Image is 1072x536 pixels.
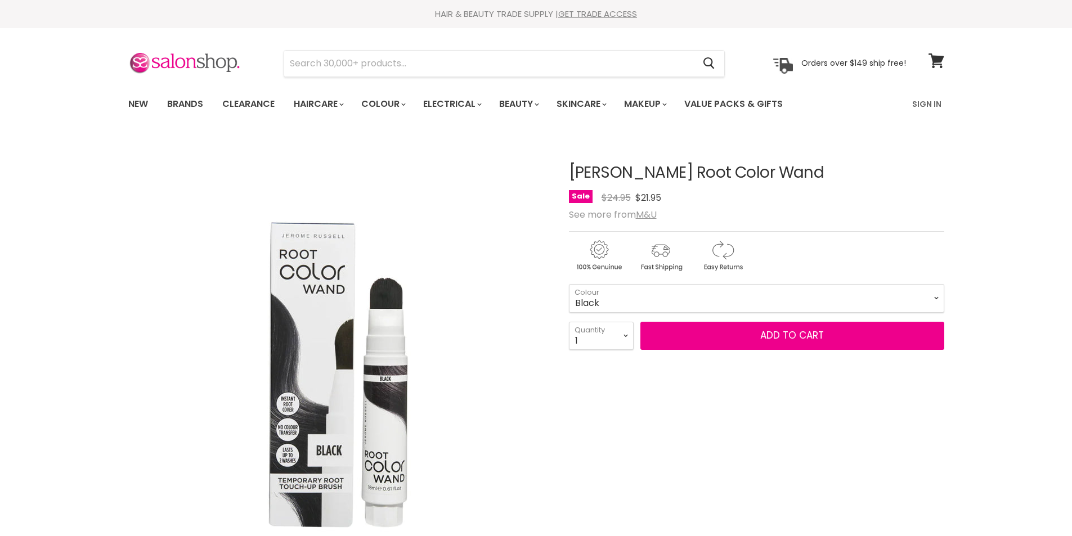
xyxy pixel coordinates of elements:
[284,51,694,76] input: Search
[635,191,661,204] span: $21.95
[569,322,634,350] select: Quantity
[548,92,613,116] a: Skincare
[285,92,351,116] a: Haircare
[558,8,637,20] a: GET TRADE ACCESS
[214,92,283,116] a: Clearance
[491,92,546,116] a: Beauty
[801,58,906,68] p: Orders over $149 ship free!
[120,92,156,116] a: New
[353,92,412,116] a: Colour
[120,88,849,120] ul: Main menu
[616,92,674,116] a: Makeup
[159,92,212,116] a: Brands
[114,88,958,120] nav: Main
[569,208,657,221] span: See more from
[114,8,958,20] div: HAIR & BEAUTY TRADE SUPPLY |
[694,51,724,76] button: Search
[693,238,752,273] img: returns.gif
[640,322,944,350] button: Add to cart
[415,92,488,116] a: Electrical
[905,92,948,116] a: Sign In
[636,208,657,221] a: M&U
[569,238,629,273] img: genuine.gif
[602,191,631,204] span: $24.95
[569,190,593,203] span: Sale
[676,92,791,116] a: Value Packs & Gifts
[760,328,824,342] span: Add to cart
[284,50,725,77] form: Product
[631,238,690,273] img: shipping.gif
[569,164,944,182] h1: [PERSON_NAME] Root Color Wand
